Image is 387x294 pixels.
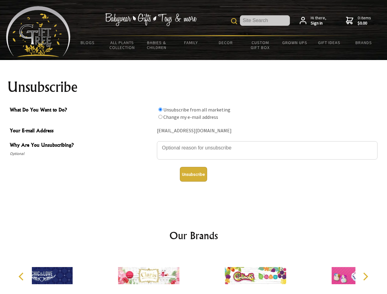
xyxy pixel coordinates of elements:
[347,36,381,49] a: Brands
[346,15,371,26] a: 0 items$0.00
[277,36,312,49] a: Grown Ups
[157,141,378,160] textarea: Why Are You Unsubscribing?
[300,15,326,26] a: Hi there,Sign in
[163,107,230,113] label: Unsubscribe from all marketing
[70,36,105,49] a: BLOGS
[15,270,29,283] button: Previous
[6,6,70,57] img: Babyware - Gifts - Toys and more...
[10,150,154,157] span: Optional
[311,15,326,26] span: Hi there,
[105,13,197,26] img: Babywear - Gifts - Toys & more
[10,127,154,136] span: Your E-mail Address
[7,80,380,94] h1: Unsubscribe
[139,36,174,54] a: Babies & Children
[312,36,347,49] a: Gift Ideas
[174,36,209,49] a: Family
[180,167,207,182] button: Unsubscribe
[358,21,371,26] strong: $0.00
[157,126,378,136] div: [EMAIL_ADDRESS][DOMAIN_NAME]
[163,114,218,120] label: Change my e-mail address
[158,107,162,111] input: What Do You Want to Do?
[311,21,326,26] strong: Sign in
[12,228,375,243] h2: Our Brands
[10,106,154,115] span: What Do You Want to Do?
[105,36,140,54] a: All Plants Collection
[240,15,290,26] input: Site Search
[359,270,372,283] button: Next
[231,18,237,24] img: product search
[10,141,154,150] span: Why Are You Unsubscribing?
[243,36,278,54] a: Custom Gift Box
[358,15,371,26] span: 0 items
[158,115,162,119] input: What Do You Want to Do?
[208,36,243,49] a: Decor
